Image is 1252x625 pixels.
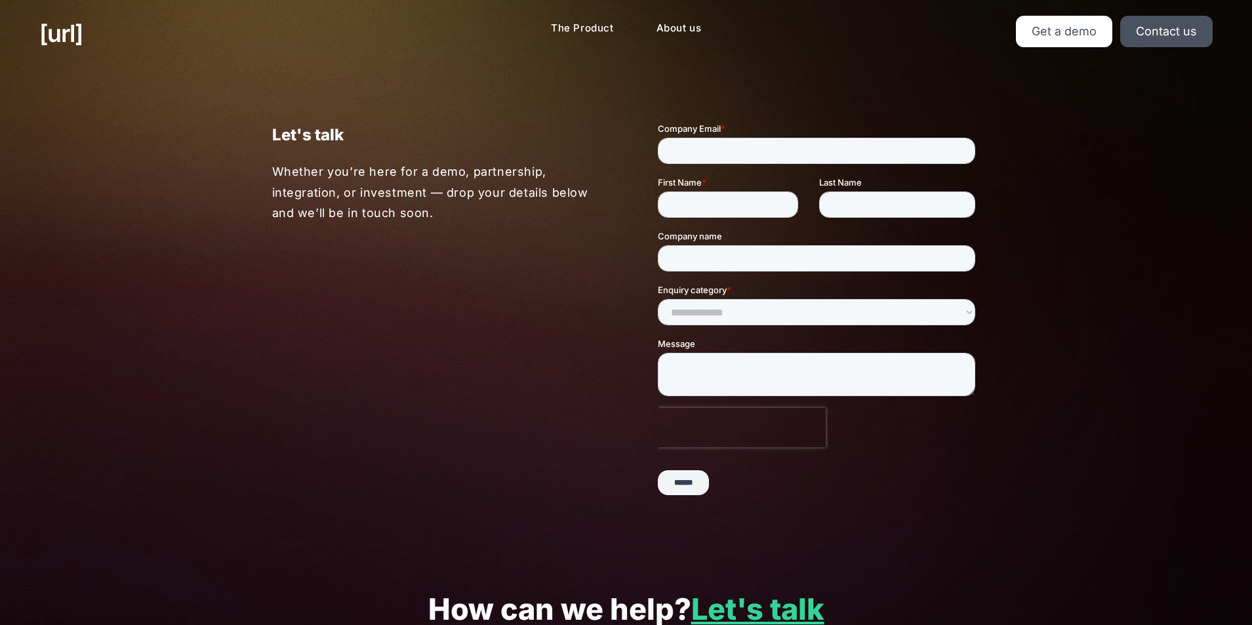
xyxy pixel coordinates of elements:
p: Whether you’re here for a demo, partnership, integration, or investment — drop your details below... [272,161,596,224]
p: Let's talk [272,122,595,148]
a: The Product [540,16,624,41]
a: Contact us [1120,16,1213,47]
a: About us [646,16,712,41]
a: [URL] [39,16,83,51]
a: Get a demo [1016,16,1112,47]
iframe: Form 0 [658,122,980,506]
